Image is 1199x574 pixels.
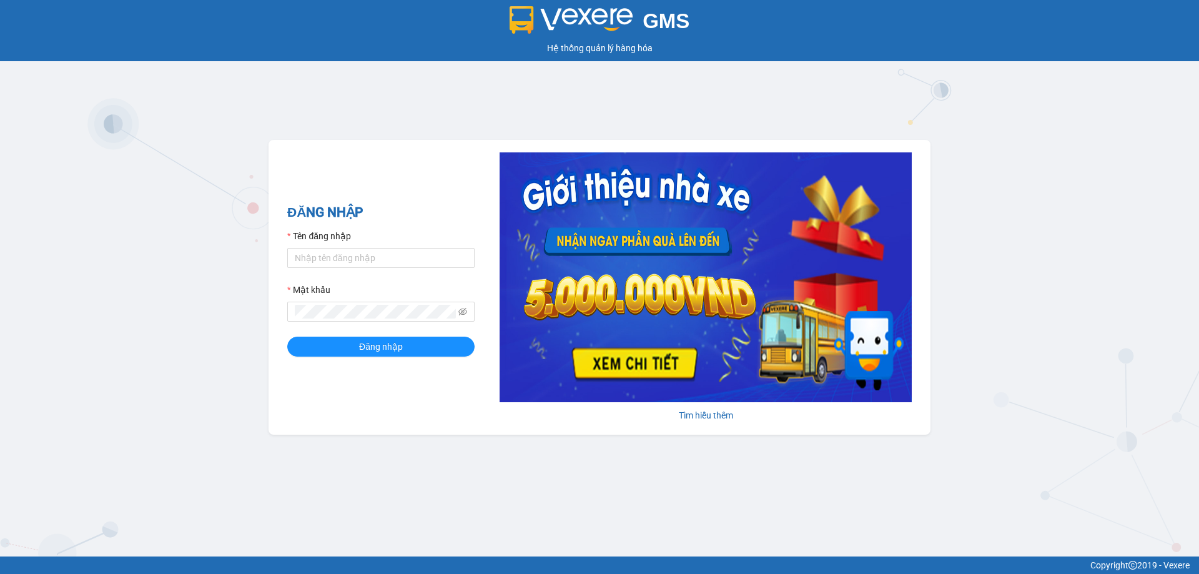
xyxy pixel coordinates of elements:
label: Mật khẩu [287,283,330,297]
a: GMS [510,19,690,29]
button: Đăng nhập [287,337,475,357]
input: Mật khẩu [295,305,456,319]
img: logo 2 [510,6,633,34]
span: GMS [643,9,689,32]
div: Tìm hiểu thêm [500,408,912,422]
input: Tên đăng nhập [287,248,475,268]
label: Tên đăng nhập [287,229,351,243]
span: copyright [1128,561,1137,570]
div: Copyright 2019 - Vexere [9,558,1190,572]
span: Đăng nhập [359,340,403,354]
span: eye-invisible [458,307,467,316]
div: Hệ thống quản lý hàng hóa [3,41,1196,55]
h2: ĐĂNG NHẬP [287,202,475,223]
img: banner-0 [500,152,912,402]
